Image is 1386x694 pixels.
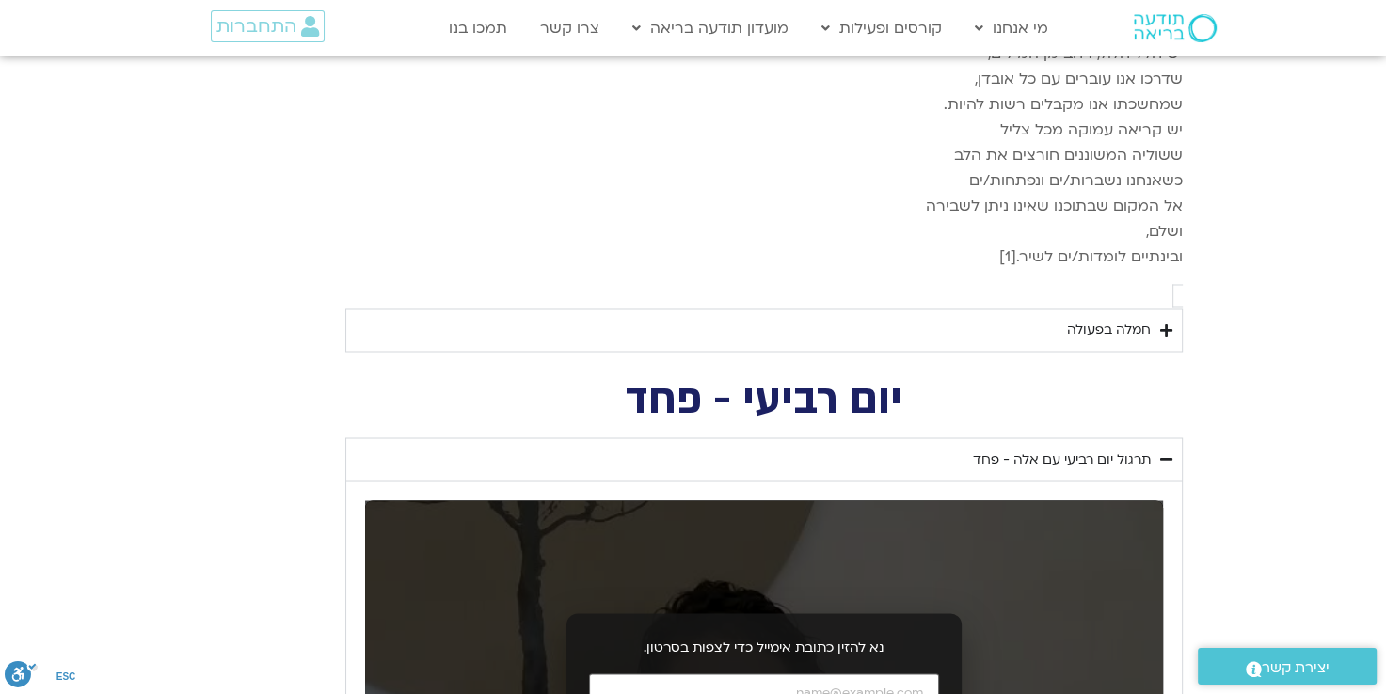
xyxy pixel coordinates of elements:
a: קורסים ופעילות [812,10,951,46]
summary: חמלה בפעולה [345,308,1183,352]
p: נא להזין כתובת אימייל כדי לצפות בסרטון. [589,636,939,658]
a: צרו קשר [531,10,609,46]
span: יצירת קשר [1262,655,1330,681]
div: תרגול יום רביעי עם אלה - פחד [973,448,1151,470]
a: תמכו בנו [439,10,517,46]
span: התחברות [216,16,296,37]
div: חמלה בפעולה [1067,319,1151,341]
a: יצירת קשר [1198,648,1377,685]
a: מועדון תודעה בריאה [623,10,798,46]
img: תודעה בריאה [1134,14,1217,42]
a: התחברות [211,10,325,42]
summary: תרגול יום רביעי עם אלה - פחד [345,437,1183,481]
h2: יום רביעי - פחד [345,380,1183,418]
a: מי אנחנו [965,10,1058,46]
